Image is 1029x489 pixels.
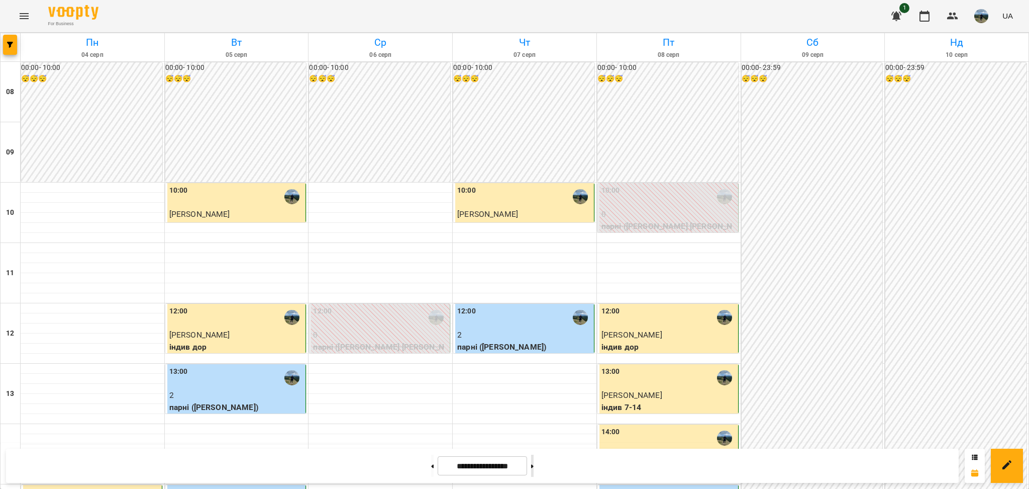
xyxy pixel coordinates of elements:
[21,62,162,73] h6: 00:00 - 10:00
[169,306,188,317] label: 12:00
[457,306,476,317] label: 12:00
[454,50,595,60] h6: 07 серп
[717,431,732,446] img: Ілля Родін
[284,189,299,204] img: Ілля Родін
[169,330,230,340] span: [PERSON_NAME]
[717,310,732,325] img: Ілля Родін
[284,310,299,325] img: Ілля Родін
[310,35,451,50] h6: Ср
[601,341,736,353] p: індив дор
[457,209,518,219] span: [PERSON_NAME]
[717,189,732,204] img: Ілля Родін
[453,73,594,85] h6: 😴😴😴
[601,427,620,438] label: 14:00
[457,185,476,196] label: 10:00
[885,62,1026,73] h6: 00:00 - 23:59
[601,366,620,377] label: 13:00
[21,73,162,85] h6: 😴😴😴
[743,50,883,60] h6: 09 серп
[6,328,14,339] h6: 12
[309,73,450,85] h6: 😴😴😴
[743,35,883,50] h6: Сб
[1002,11,1013,21] span: UA
[429,310,444,325] img: Ілля Родін
[598,50,739,60] h6: 08 серп
[601,306,620,317] label: 12:00
[309,62,450,73] h6: 00:00 - 10:00
[998,7,1017,25] button: UA
[598,35,739,50] h6: Пт
[48,5,98,20] img: Voopty Logo
[573,189,588,204] img: Ілля Родін
[48,21,98,27] span: For Business
[457,329,592,341] p: 2
[6,388,14,399] h6: 13
[310,50,451,60] h6: 06 серп
[742,73,883,85] h6: 😴😴😴
[601,185,620,196] label: 10:00
[597,73,739,85] h6: 😴😴😴
[457,220,592,232] p: індив 6
[165,62,306,73] h6: 00:00 - 10:00
[601,208,736,220] p: 0
[169,401,304,414] p: парні ([PERSON_NAME])
[6,87,14,98] h6: 08
[601,220,736,244] p: парні ([PERSON_NAME] [PERSON_NAME] та [PERSON_NAME])
[165,73,306,85] h6: 😴😴😴
[313,341,448,365] p: парні ([PERSON_NAME] [PERSON_NAME] та [PERSON_NAME])
[169,389,304,401] p: 2
[601,401,736,414] p: індив 7-14
[597,62,739,73] h6: 00:00 - 10:00
[886,50,1027,60] h6: 10 серп
[169,220,304,232] p: індив 6
[601,330,662,340] span: [PERSON_NAME]
[169,341,304,353] p: індив дор
[166,50,307,60] h6: 05 серп
[313,329,448,341] p: 0
[886,35,1027,50] h6: Нд
[6,207,14,218] h6: 10
[573,310,588,325] img: Ілля Родін
[166,35,307,50] h6: Вт
[454,35,595,50] h6: Чт
[12,4,36,28] button: Menu
[742,62,883,73] h6: 00:00 - 23:59
[169,185,188,196] label: 10:00
[899,3,909,13] span: 1
[169,209,230,219] span: [PERSON_NAME]
[717,370,732,385] img: Ілля Родін
[457,341,592,353] p: парні ([PERSON_NAME])
[453,62,594,73] h6: 00:00 - 10:00
[885,73,1026,85] h6: 😴😴😴
[974,9,988,23] img: 21386328b564625c92ab1b868b6883df.jpg
[22,50,163,60] h6: 04 серп
[601,390,662,400] span: [PERSON_NAME]
[6,147,14,158] h6: 09
[284,370,299,385] img: Ілля Родін
[22,35,163,50] h6: Пн
[6,268,14,279] h6: 11
[169,366,188,377] label: 13:00
[313,306,332,317] label: 12:00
